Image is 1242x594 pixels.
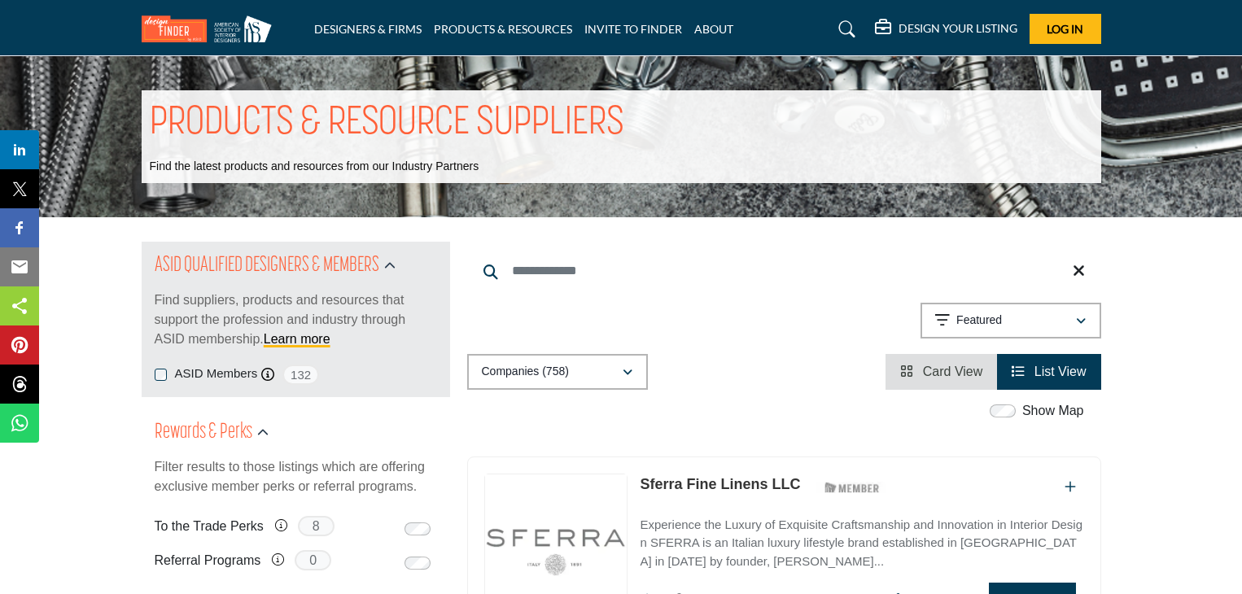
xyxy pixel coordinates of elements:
button: Companies (758) [467,354,648,390]
p: Sferra Fine Linens LLC [640,474,800,496]
h2: Rewards & Perks [155,418,252,448]
img: Site Logo [142,15,280,42]
a: Learn more [264,332,330,346]
a: ABOUT [694,22,733,36]
input: Search Keyword [467,251,1101,290]
a: INVITE TO FINDER [584,22,682,36]
img: ASID Members Badge Icon [816,478,889,498]
span: 0 [295,550,331,570]
span: 132 [282,365,319,385]
label: Show Map [1022,401,1084,421]
div: DESIGN YOUR LISTING [875,20,1017,39]
h2: ASID QUALIFIED DESIGNERS & MEMBERS [155,251,379,281]
span: List View [1034,365,1087,378]
p: Filter results to those listings which are offering exclusive member perks or referral programs. [155,457,437,496]
input: Switch to Referral Programs [405,557,431,570]
input: ASID Members checkbox [155,369,167,381]
p: Find the latest products and resources from our Industry Partners [150,159,479,175]
a: View Card [900,365,982,378]
input: Switch to To the Trade Perks [405,522,431,535]
a: Add To List [1065,480,1076,494]
li: List View [997,354,1100,390]
button: Featured [921,303,1101,338]
li: Card View [886,354,997,390]
h1: PRODUCTS & RESOURCE SUPPLIERS [150,98,624,149]
label: ASID Members [175,365,258,383]
h5: DESIGN YOUR LISTING [899,21,1017,36]
span: Log In [1047,22,1083,36]
p: Experience the Luxury of Exquisite Craftsmanship and Innovation in Interior Design SFERRA is an I... [640,516,1083,571]
a: Sferra Fine Linens LLC [640,476,800,492]
span: Card View [923,365,983,378]
label: To the Trade Perks [155,512,264,540]
p: Featured [956,312,1002,329]
a: Search [823,16,866,42]
a: View List [1012,365,1086,378]
a: DESIGNERS & FIRMS [314,22,422,36]
label: Referral Programs [155,546,261,574]
span: 8 [298,516,335,536]
p: Companies (758) [482,364,569,380]
p: Find suppliers, products and resources that support the profession and industry through ASID memb... [155,290,437,349]
a: Experience the Luxury of Exquisite Craftsmanship and Innovation in Interior Design SFERRA is an I... [640,506,1083,571]
a: PRODUCTS & RESOURCES [434,22,572,36]
button: Log In [1030,14,1101,44]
